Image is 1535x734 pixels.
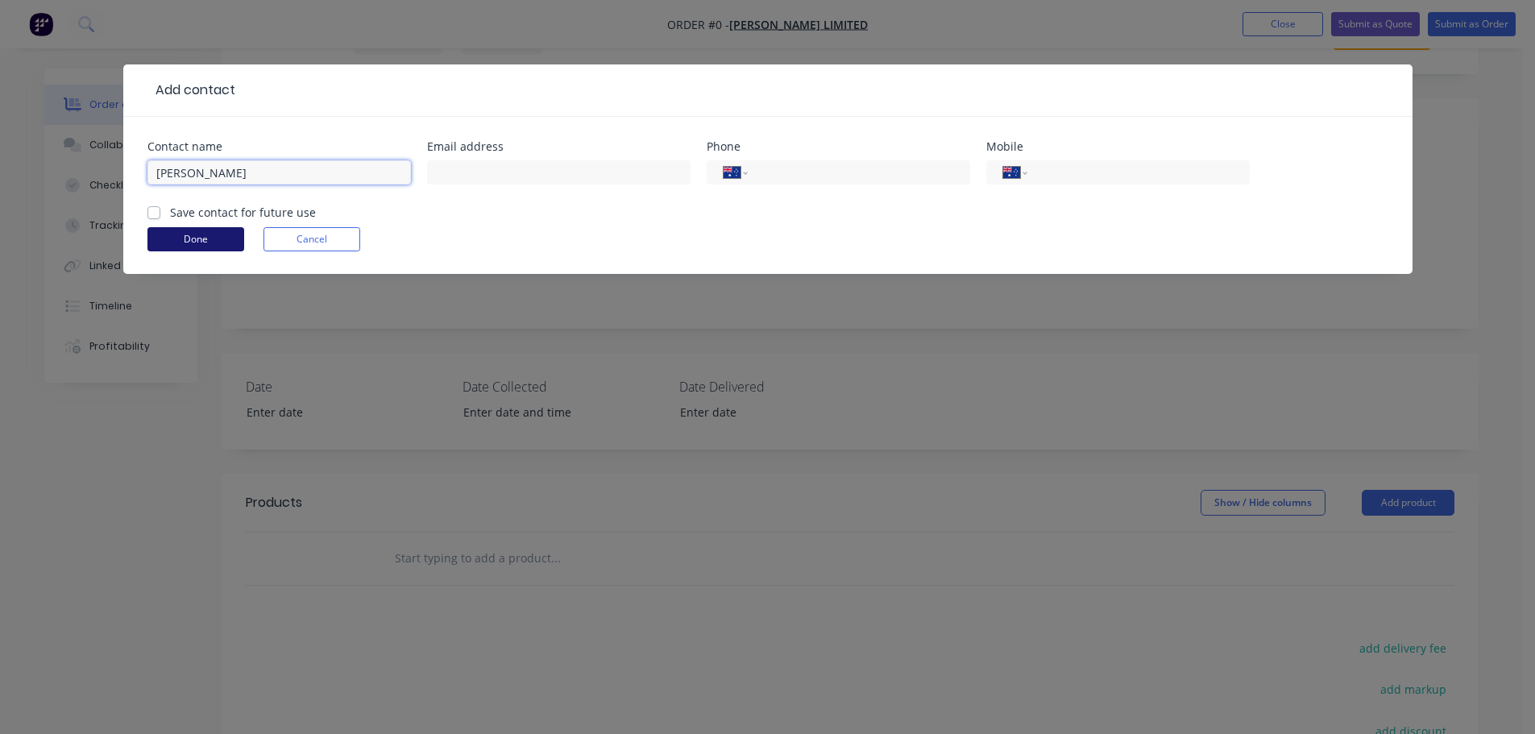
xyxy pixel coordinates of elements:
[147,141,411,152] div: Contact name
[427,141,691,152] div: Email address
[707,141,970,152] div: Phone
[147,227,244,251] button: Done
[170,204,316,221] label: Save contact for future use
[147,81,235,100] div: Add contact
[263,227,360,251] button: Cancel
[986,141,1250,152] div: Mobile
